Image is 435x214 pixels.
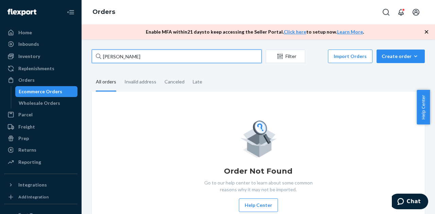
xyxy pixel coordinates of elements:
a: Replenishments [4,63,77,74]
a: Orders [4,75,77,85]
a: Freight [4,121,77,132]
div: All orders [96,73,116,92]
a: Parcel [4,109,77,120]
ol: breadcrumbs [87,2,121,22]
input: Search orders [92,50,262,63]
a: Learn More [337,29,363,35]
a: Home [4,27,77,38]
div: Orders [18,77,35,83]
button: Open account menu [409,5,423,19]
div: Canceled [164,73,185,91]
a: Ecommerce Orders [15,86,78,97]
div: Parcel [18,111,33,118]
div: Create order [382,53,420,60]
div: Home [18,29,32,36]
div: Wholesale Orders [19,100,60,106]
a: Wholesale Orders [15,98,78,109]
button: Open Search Box [379,5,393,19]
img: Flexport logo [7,9,36,16]
a: Reporting [4,157,77,168]
div: Add Integration [18,194,49,200]
a: Add Integration [4,193,77,201]
a: Inbounds [4,39,77,50]
div: Invalid address [124,73,156,91]
div: Ecommerce Orders [19,88,62,95]
div: Prep [18,135,29,142]
a: Click here [284,29,306,35]
div: Late [193,73,202,91]
a: Inventory [4,51,77,62]
img: Empty list [240,119,277,158]
button: Filter [266,50,305,63]
a: Prep [4,133,77,144]
div: Integrations [18,181,47,188]
div: Reporting [18,159,41,166]
div: Inventory [18,53,40,60]
a: Orders [92,8,115,16]
div: Replenishments [18,65,54,72]
div: Returns [18,147,36,153]
button: Help Center [417,90,430,124]
div: Filter [266,53,305,60]
button: Import Orders [328,50,372,63]
a: Returns [4,144,77,155]
h1: Order Not Found [224,166,293,177]
div: Freight [18,123,35,130]
button: Open notifications [394,5,408,19]
p: Enable MFA within 21 days to keep accessing the Seller Portal. to setup now. . [146,28,364,35]
button: Close Navigation [64,5,77,19]
button: Integrations [4,179,77,190]
button: Help Center [239,198,278,212]
iframe: Opens a widget where you can chat to one of our agents [392,194,428,211]
button: Create order [377,50,425,63]
p: Go to our help center to learn about some common reasons why it may not be imported. [199,179,318,193]
div: Inbounds [18,41,39,47]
